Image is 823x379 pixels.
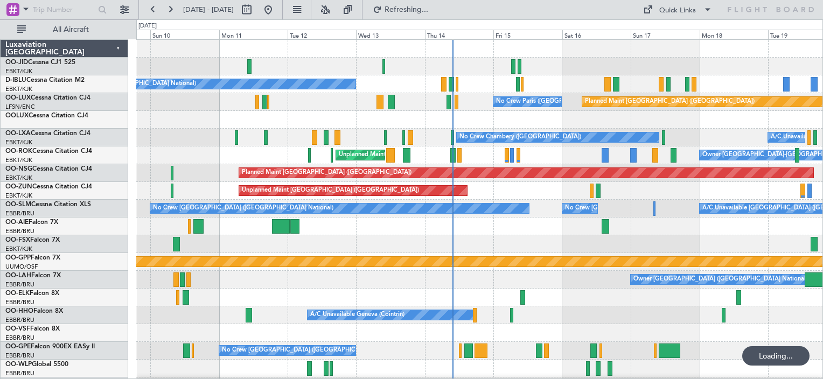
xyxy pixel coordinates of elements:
a: OO-VSFFalcon 8X [5,326,60,332]
span: OO-NSG [5,166,32,172]
a: EBBR/BRU [5,334,34,342]
a: OO-WLPGlobal 5500 [5,361,68,368]
span: OO-GPE [5,343,31,350]
div: Mon 18 [700,30,768,39]
span: OO-WLP [5,361,32,368]
span: OO-LUX [5,95,31,101]
a: EBBR/BRU [5,298,34,306]
a: D-IBLUCessna Citation M2 [5,77,85,83]
div: Unplanned Maint [GEOGRAPHIC_DATA] ([GEOGRAPHIC_DATA]) [242,183,419,199]
span: OO-LAH [5,272,31,279]
div: Thu 14 [425,30,493,39]
a: OO-ROKCessna Citation CJ4 [5,148,92,155]
a: OO-ELKFalcon 8X [5,290,59,297]
a: EBBR/BRU [5,209,34,217]
a: OO-GPPFalcon 7X [5,255,60,261]
span: [DATE] - [DATE] [183,5,234,15]
a: LFSN/ENC [5,103,35,111]
a: EBBR/BRU [5,280,34,289]
a: OO-NSGCessna Citation CJ4 [5,166,92,172]
a: EBBR/BRU [5,316,34,324]
div: Fri 15 [493,30,562,39]
span: OO-ELK [5,290,30,297]
div: Unplanned Maint [GEOGRAPHIC_DATA]-[GEOGRAPHIC_DATA] [339,147,513,163]
a: OO-HHOFalcon 8X [5,308,63,314]
div: Mon 11 [219,30,288,39]
div: Sat 16 [562,30,631,39]
span: OO-SLM [5,201,31,208]
span: OO-LXA [5,130,31,137]
span: OOLUX [5,113,29,119]
a: EBKT/KJK [5,138,32,146]
span: D-IBLU [5,77,26,83]
a: OO-SLMCessna Citation XLS [5,201,91,208]
div: No Crew Chambery ([GEOGRAPHIC_DATA]) [459,129,581,145]
span: All Aircraft [28,26,114,33]
a: EBKT/KJK [5,156,32,164]
span: OO-HHO [5,308,33,314]
a: EBBR/BRU [5,369,34,377]
div: Loading... [742,346,810,366]
span: OO-ROK [5,148,32,155]
div: [DATE] [138,22,157,31]
a: OO-JIDCessna CJ1 525 [5,59,75,66]
button: Quick Links [638,1,717,18]
div: No Crew [GEOGRAPHIC_DATA] ([GEOGRAPHIC_DATA] National) [222,342,402,359]
a: EBBR/BRU [5,227,34,235]
span: OO-AIE [5,219,29,226]
a: EBKT/KJK [5,245,32,253]
div: Wed 13 [356,30,424,39]
input: Trip Number [33,2,95,18]
div: Sun 10 [150,30,219,39]
button: Refreshing... [368,1,433,18]
a: OO-ZUNCessna Citation CJ4 [5,184,92,190]
span: OO-FSX [5,237,30,243]
span: Refreshing... [384,6,429,13]
span: OO-JID [5,59,28,66]
div: Tue 12 [288,30,356,39]
button: All Aircraft [12,21,117,38]
div: No Crew Paris ([GEOGRAPHIC_DATA]) [496,94,603,110]
a: OO-GPEFalcon 900EX EASy II [5,343,95,350]
a: OO-LUXCessna Citation CJ4 [5,95,90,101]
a: OO-LXACessna Citation CJ4 [5,130,90,137]
div: Planned Maint [GEOGRAPHIC_DATA] ([GEOGRAPHIC_DATA]) [585,94,755,110]
span: OO-ZUN [5,184,32,190]
span: OO-GPP [5,255,31,261]
a: EBKT/KJK [5,85,32,93]
div: A/C Unavailable [771,129,815,145]
div: Sun 17 [631,30,699,39]
div: Planned Maint [GEOGRAPHIC_DATA] ([GEOGRAPHIC_DATA]) [242,165,412,181]
a: OO-FSXFalcon 7X [5,237,60,243]
a: EBKT/KJK [5,192,32,200]
span: OO-VSF [5,326,30,332]
a: UUMO/OSF [5,263,38,271]
a: OO-AIEFalcon 7X [5,219,58,226]
div: No Crew [GEOGRAPHIC_DATA] ([GEOGRAPHIC_DATA] National) [153,200,333,216]
a: EBBR/BRU [5,352,34,360]
div: Quick Links [659,5,696,16]
a: OO-LAHFalcon 7X [5,272,61,279]
div: Owner [GEOGRAPHIC_DATA] ([GEOGRAPHIC_DATA] National) [633,271,807,287]
a: OOLUXCessna Citation CJ4 [5,113,88,119]
a: EBKT/KJK [5,174,32,182]
div: No Crew [GEOGRAPHIC_DATA] ([GEOGRAPHIC_DATA] National) [565,200,745,216]
div: A/C Unavailable Geneva (Cointrin) [310,307,404,323]
a: EBKT/KJK [5,67,32,75]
